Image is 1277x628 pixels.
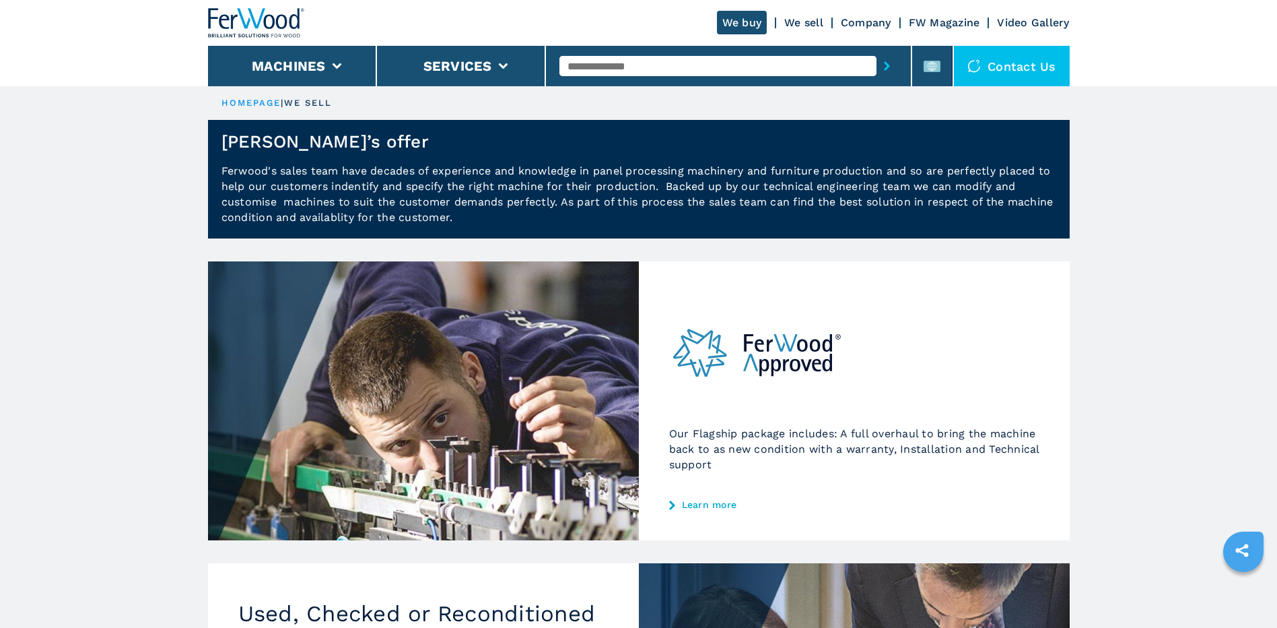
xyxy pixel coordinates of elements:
[252,58,326,74] button: Machines
[909,16,980,29] a: FW Magazine
[717,11,767,34] a: We buy
[281,98,283,108] span: |
[954,46,1070,86] div: Contact us
[221,131,429,152] h1: [PERSON_NAME]’s offer
[208,163,1070,239] p: Ferwood's sales team have decades of experience and knowledge in panel processing machinery and f...
[669,499,1039,510] a: Learn more
[284,97,333,109] p: we sell
[784,16,823,29] a: We sell
[423,58,492,74] button: Services
[208,8,305,38] img: Ferwood
[876,51,897,82] button: submit-button
[1225,534,1259,567] a: sharethis
[841,16,891,29] a: Company
[221,98,281,108] a: HOMEPAGE
[997,16,1069,29] a: Video Gallery
[967,59,981,73] img: Contact us
[669,426,1039,472] p: Our Flagship package includes: A full overhaul to bring the machine back to as new condition with...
